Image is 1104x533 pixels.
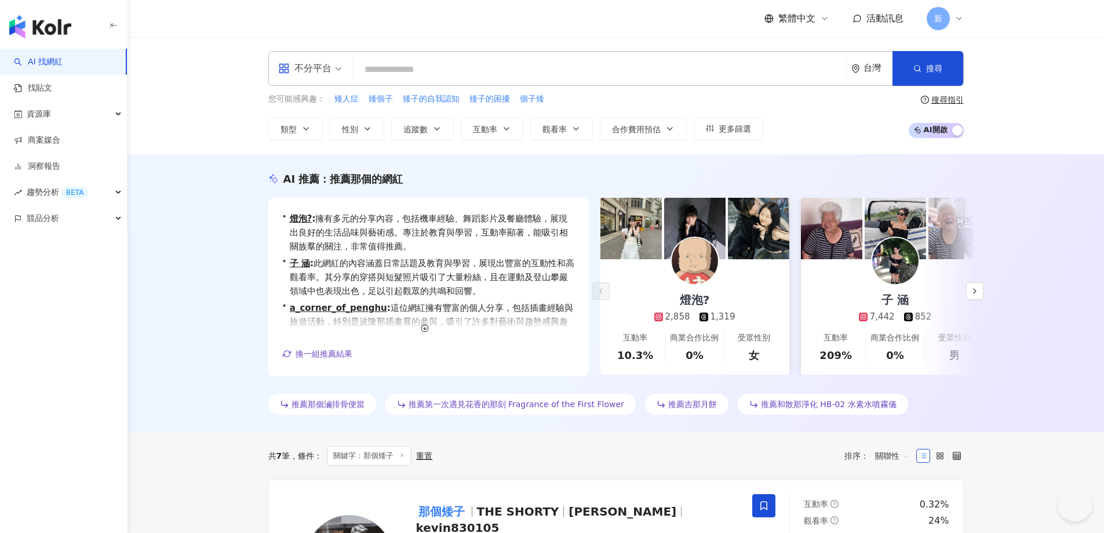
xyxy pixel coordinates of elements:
div: 燈泡? [668,292,722,308]
img: post-image [801,198,862,259]
div: • [282,212,575,253]
span: 合作費用預估 [612,125,661,134]
span: environment [851,64,860,73]
span: 推薦那個的網紅 [330,173,403,185]
div: 男 [949,348,960,362]
a: 燈泡?2,8581,319互動率10.3%商業合作比例0%受眾性別女 [600,259,789,375]
span: [PERSON_NAME] [569,505,676,519]
div: 受眾性別 [738,332,770,344]
span: 資源庫 [27,101,51,127]
button: 搜尋 [892,51,963,86]
button: 互動率 [461,117,523,140]
span: 推薦那個滷排骨便當 [292,400,365,409]
div: 互動率 [623,332,647,344]
a: 商案媒合 [14,135,60,146]
span: 矮子的自我認知 [403,93,460,105]
button: 個子矮 [519,93,545,106]
span: 新 [934,12,942,25]
div: • [282,301,575,357]
span: 此網紅的內容涵蓋日常話題及教育與學習，展現出豐富的互動性和高觀看率。其分享的穿搭與短髮照片吸引了大量粉絲，且在運動及登山攀巖領域中也表現出色，足以引起觀眾的共鳴和回響。 [290,256,575,298]
span: 類型 [280,125,297,134]
img: post-image [928,198,990,259]
button: 追蹤數 [391,117,454,140]
a: 子 涵7,442852互動率209%商業合作比例0%受眾性別男 [801,259,990,375]
button: 合作費用預估 [600,117,687,140]
button: 更多篩選 [694,117,763,140]
div: 子 涵 [870,292,920,308]
div: 209% [819,348,852,362]
span: question-circle [830,500,839,508]
button: 矮子的自我認知 [402,93,460,106]
span: 性別 [342,125,358,134]
span: 活動訊息 [866,13,903,24]
button: 類型 [268,117,323,140]
img: post-image [865,198,926,259]
a: searchAI 找網紅 [14,56,63,68]
img: post-image [600,198,662,259]
img: post-image [664,198,726,259]
span: 互動率 [473,125,497,134]
span: 推薦第一次遇見花香的那刻 Fragrance of the First Flower [409,400,624,409]
span: 矮子的困擾 [469,93,510,105]
div: 重置 [416,451,432,461]
div: 0.32% [920,498,949,511]
div: 852 [915,311,932,323]
span: 關鍵字：那個矮子 [327,446,411,466]
span: rise [14,188,22,197]
div: 不分平台 [278,59,331,78]
span: 7 [276,451,282,461]
span: 觀看率 [804,516,828,525]
span: 互動率 [804,499,828,509]
span: 趨勢分析 [27,179,88,205]
div: 2,858 [665,311,690,323]
div: 1,319 [711,311,735,323]
span: THE SHORTY [477,505,559,519]
mark: 那個矮子 [416,502,467,521]
span: question-circle [830,516,839,524]
button: 觀看率 [530,117,593,140]
button: 矮子的困擾 [469,93,511,106]
span: 推薦吉那月餅 [668,400,717,409]
span: 搜尋 [926,64,942,73]
span: 關聯性 [875,447,910,465]
div: 0% [886,348,904,362]
div: 24% [928,514,949,527]
div: BETA [61,187,88,198]
span: appstore [278,63,290,74]
img: logo [9,15,71,38]
span: : [312,213,315,224]
a: 洞察報告 [14,161,60,172]
div: AI 推薦 ： [283,172,403,186]
span: 條件 ： [290,451,322,461]
a: 燈泡? [290,213,312,224]
img: post-image [728,198,789,259]
div: 商業合作比例 [670,332,719,344]
div: • [282,256,575,298]
button: 換一組推薦結果 [282,345,353,362]
span: 您可能感興趣： [268,93,325,105]
button: 矮人症 [334,93,359,106]
img: KOL Avatar [672,238,718,284]
img: KOL Avatar [872,238,919,284]
span: 換一組推薦結果 [296,349,352,358]
div: 10.3% [617,348,653,362]
div: 互動率 [824,332,848,344]
span: 推薦和散那淨化 HB-02 水素水噴霧儀 [761,400,897,409]
button: 矮個子 [368,93,393,106]
span: 競品分析 [27,205,59,231]
span: question-circle [921,96,929,104]
div: 台灣 [863,63,892,73]
span: 更多篩選 [719,124,751,133]
div: 0% [686,348,704,362]
a: 子 涵 [290,258,310,269]
span: 矮人症 [334,93,359,105]
span: 觀看率 [542,125,567,134]
span: : [387,303,391,313]
div: 受眾性別 [938,332,971,344]
div: 搜尋指引 [931,95,964,104]
span: 矮個子 [369,93,393,105]
div: 排序： [844,447,916,465]
div: 商業合作比例 [870,332,919,344]
span: : [310,258,314,269]
div: 女 [749,348,759,362]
